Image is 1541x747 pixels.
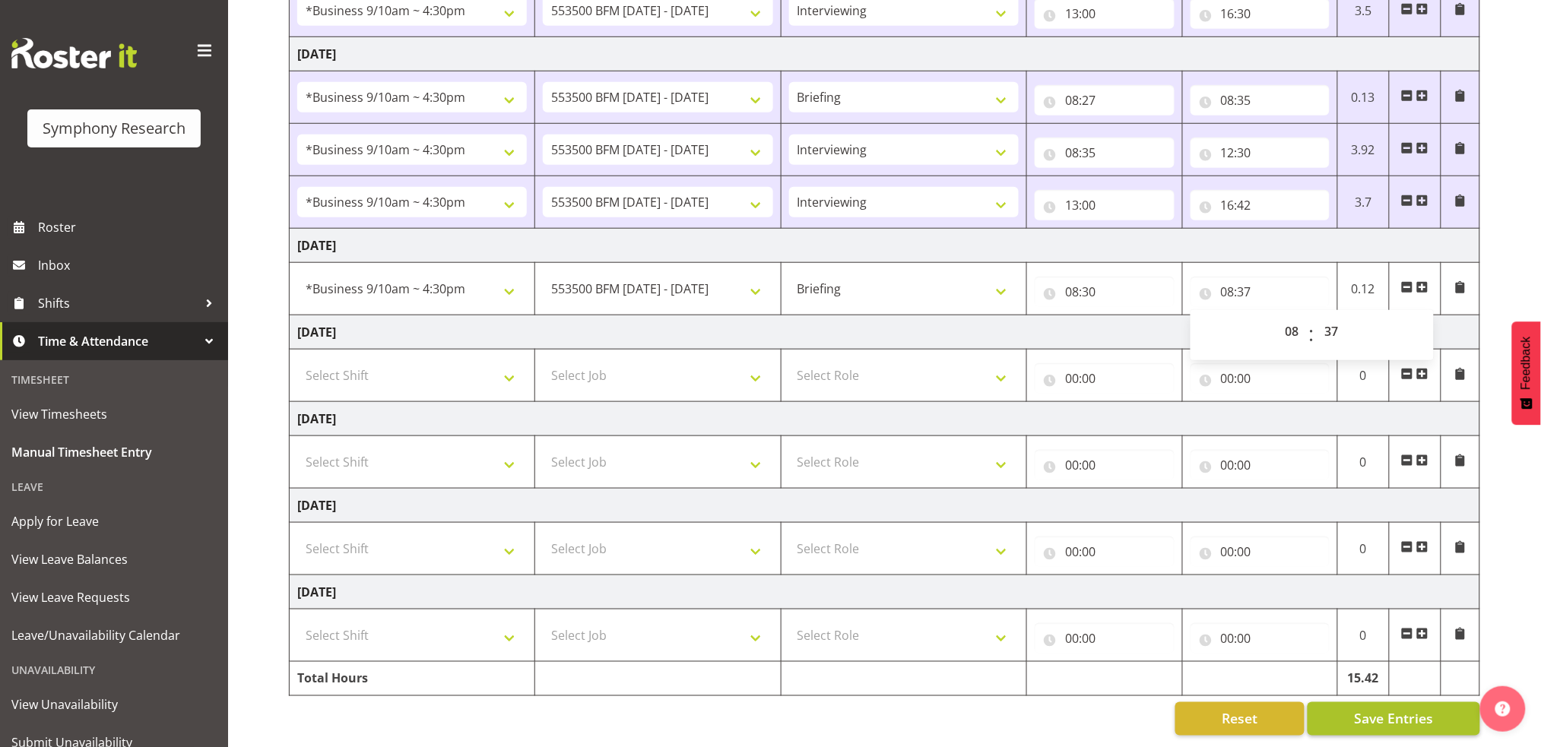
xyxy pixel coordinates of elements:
td: 0.13 [1337,71,1389,124]
input: Click to select... [1035,623,1174,654]
a: View Leave Requests [4,578,224,616]
button: Feedback - Show survey [1512,321,1541,425]
td: 3.7 [1337,176,1389,229]
input: Click to select... [1035,190,1174,220]
a: View Unavailability [4,685,224,723]
span: Feedback [1520,337,1533,390]
input: Click to select... [1035,363,1174,394]
span: : [1309,316,1314,354]
td: [DATE] [290,229,1480,263]
span: View Leave Requests [11,586,217,609]
td: 0 [1337,350,1389,402]
a: View Timesheets [4,395,224,433]
span: Leave/Unavailability Calendar [11,624,217,647]
td: 15.42 [1337,662,1389,696]
a: Manual Timesheet Entry [4,433,224,471]
td: 0 [1337,436,1389,489]
input: Click to select... [1035,85,1174,116]
input: Click to select... [1191,277,1330,307]
img: help-xxl-2.png [1495,701,1511,717]
input: Click to select... [1191,623,1330,654]
span: Shifts [38,292,198,315]
td: 0 [1337,609,1389,662]
input: Click to select... [1191,138,1330,168]
span: Apply for Leave [11,510,217,533]
div: Leave [4,471,224,502]
td: [DATE] [290,315,1480,350]
a: View Leave Balances [4,540,224,578]
td: 0.12 [1337,263,1389,315]
button: Save Entries [1308,702,1480,736]
input: Click to select... [1035,450,1174,480]
span: View Timesheets [11,403,217,426]
span: Inbox [38,254,220,277]
input: Click to select... [1191,450,1330,480]
span: Roster [38,216,220,239]
a: Leave/Unavailability Calendar [4,616,224,654]
td: Total Hours [290,662,535,696]
span: Save Entries [1354,709,1433,729]
span: Reset [1222,709,1257,729]
span: View Unavailability [11,693,217,716]
td: [DATE] [290,575,1480,609]
input: Click to select... [1191,537,1330,567]
img: Rosterit website logo [11,38,137,68]
input: Click to select... [1035,138,1174,168]
input: Click to select... [1191,190,1330,220]
td: [DATE] [290,489,1480,523]
input: Click to select... [1035,277,1174,307]
td: 0 [1337,523,1389,575]
td: [DATE] [290,37,1480,71]
input: Click to select... [1191,85,1330,116]
span: Time & Attendance [38,330,198,353]
span: Manual Timesheet Entry [11,441,217,464]
a: Apply for Leave [4,502,224,540]
td: 3.92 [1337,124,1389,176]
span: View Leave Balances [11,548,217,571]
div: Unavailability [4,654,224,685]
td: [DATE] [290,402,1480,436]
button: Reset [1175,702,1305,736]
input: Click to select... [1191,363,1330,394]
input: Click to select... [1035,537,1174,567]
div: Timesheet [4,364,224,395]
div: Symphony Research [43,117,185,140]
